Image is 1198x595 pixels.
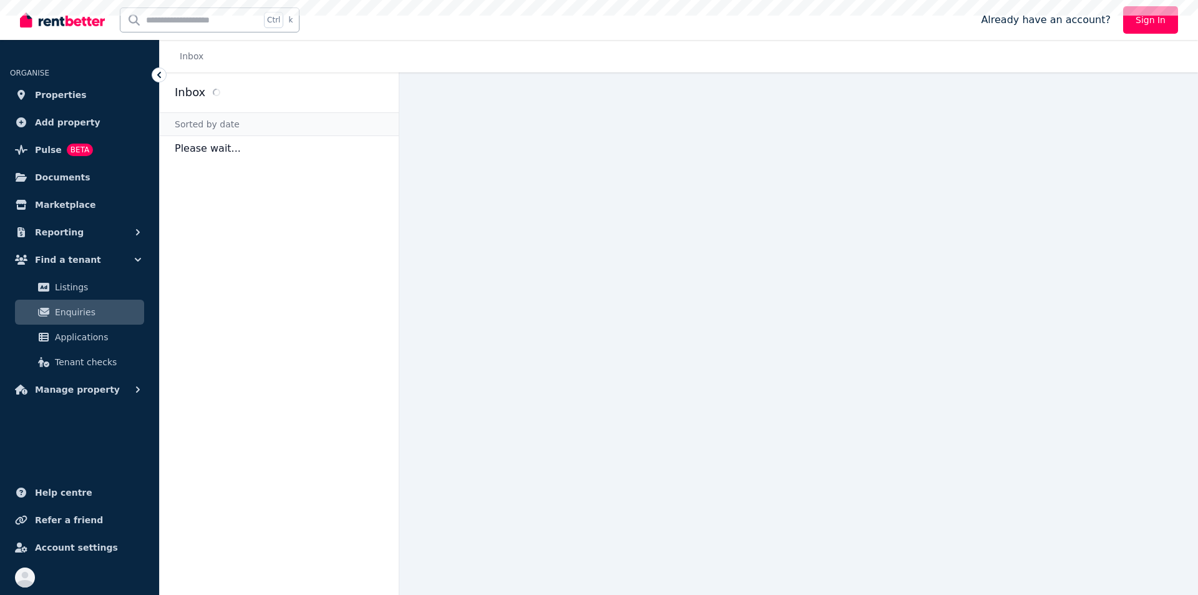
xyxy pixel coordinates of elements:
span: Marketplace [35,197,95,212]
a: Add property [10,110,149,135]
span: k [288,15,293,25]
h2: Inbox [175,84,205,101]
span: Ctrl [264,12,283,28]
span: Already have an account? [981,12,1111,27]
span: ORGANISE [10,69,49,77]
span: Properties [35,87,87,102]
a: Account settings [10,535,149,560]
p: Please wait... [160,136,399,161]
span: Pulse [35,142,62,157]
span: Add property [35,115,100,130]
span: Manage property [35,382,120,397]
span: Reporting [35,225,84,240]
span: Applications [55,330,139,345]
a: Applications [15,325,144,350]
span: Enquiries [55,305,139,320]
a: Documents [10,165,149,190]
a: Properties [10,82,149,107]
a: Listings [15,275,144,300]
button: Find a tenant [10,247,149,272]
a: Enquiries [15,300,144,325]
button: Manage property [10,377,149,402]
span: Refer a friend [35,513,103,528]
span: Tenant checks [55,355,139,370]
a: Refer a friend [10,508,149,533]
span: Help centre [35,485,92,500]
nav: Breadcrumb [160,40,218,72]
a: Tenant checks [15,350,144,375]
button: Reporting [10,220,149,245]
span: Documents [35,170,90,185]
span: Find a tenant [35,252,101,267]
span: BETA [67,144,93,156]
a: PulseBETA [10,137,149,162]
a: Inbox [180,51,203,61]
div: Sorted by date [160,112,399,136]
a: Help centre [10,480,149,505]
img: RentBetter [20,11,105,29]
span: Account settings [35,540,118,555]
span: Listings [55,280,139,295]
a: Marketplace [10,192,149,217]
a: Sign In [1123,6,1178,34]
